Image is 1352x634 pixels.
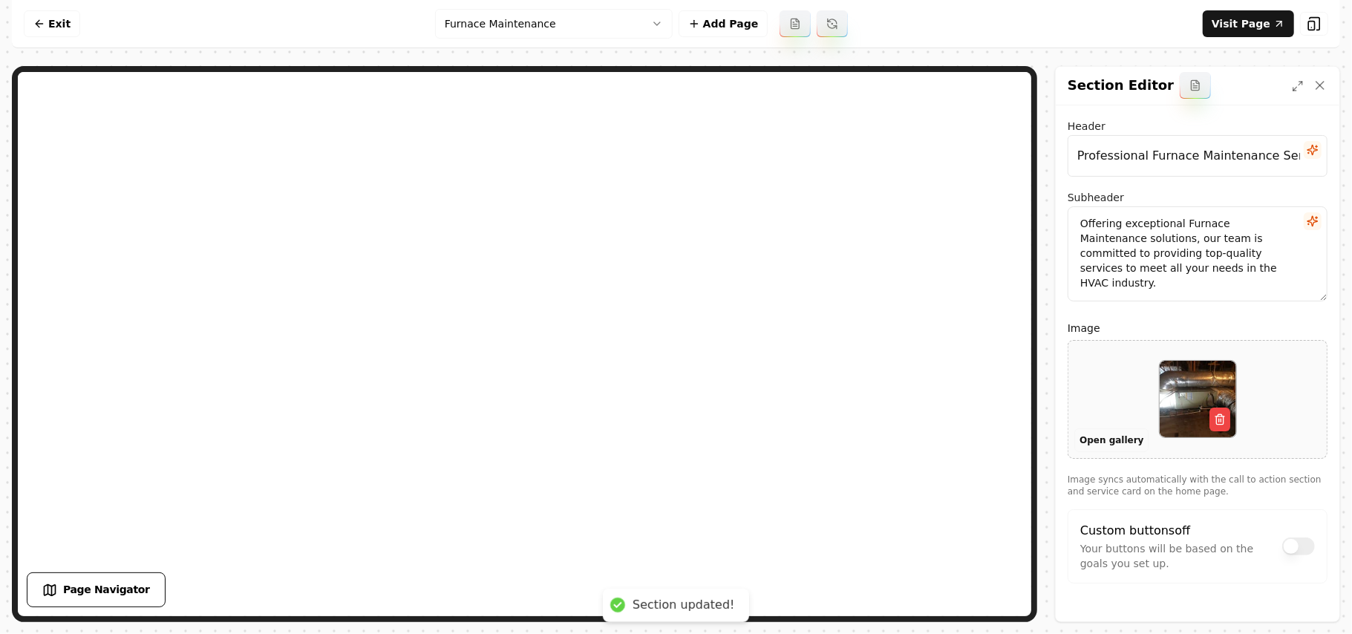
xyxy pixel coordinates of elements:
[633,598,734,613] div: Section updated!
[1080,523,1190,537] label: Custom buttons off
[1068,75,1174,96] h2: Section Editor
[1068,135,1327,177] input: Header
[1074,428,1149,452] button: Open gallery
[1203,10,1294,37] a: Visit Page
[817,10,848,37] button: Regenerate page
[1160,361,1236,437] img: image
[1068,474,1327,497] p: Image syncs automatically with the call to action section and service card on the home page.
[24,10,80,37] a: Exit
[63,582,150,598] span: Page Navigator
[1068,120,1106,132] label: Header
[1180,72,1211,99] button: Add admin section prompt
[27,572,166,607] button: Page Navigator
[1068,319,1327,337] label: Image
[1068,192,1124,203] label: Subheader
[780,10,811,37] button: Add admin page prompt
[1080,541,1275,571] p: Your buttons will be based on the goals you set up.
[679,10,768,37] button: Add Page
